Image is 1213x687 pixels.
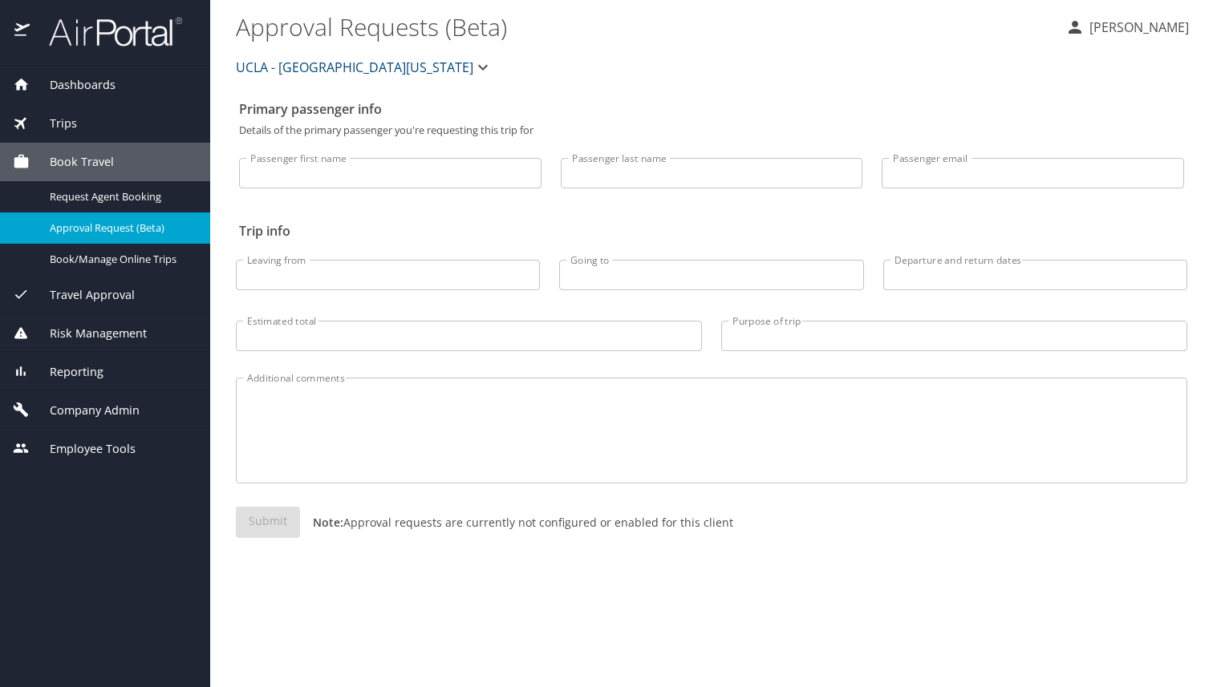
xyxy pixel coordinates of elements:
span: Travel Approval [30,286,135,304]
span: Trips [30,115,77,132]
span: Employee Tools [30,440,136,458]
span: Dashboards [30,76,116,94]
button: UCLA - [GEOGRAPHIC_DATA][US_STATE] [229,51,499,83]
img: airportal-logo.png [31,16,182,47]
strong: Note: [313,515,343,530]
span: Book/Manage Online Trips [50,252,191,267]
span: Book Travel [30,153,114,171]
span: Approval Request (Beta) [50,220,191,236]
h2: Primary passenger info [239,96,1184,122]
span: Company Admin [30,402,140,419]
span: Risk Management [30,325,147,342]
button: [PERSON_NAME] [1059,13,1195,42]
p: Details of the primary passenger you're requesting this trip for [239,125,1184,135]
p: [PERSON_NAME] [1085,18,1189,37]
span: Reporting [30,363,103,381]
h2: Trip info [239,218,1184,244]
h1: Approval Requests (Beta) [236,2,1053,51]
span: Request Agent Booking [50,189,191,204]
span: UCLA - [GEOGRAPHIC_DATA][US_STATE] [236,56,473,79]
p: Approval requests are currently not configured or enabled for this client [300,514,733,531]
img: icon-airportal.png [14,16,31,47]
